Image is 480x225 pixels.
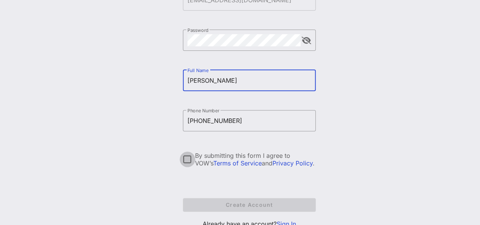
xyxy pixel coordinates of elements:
[195,152,316,167] div: By submitting this form I agree to VOW’s and .
[187,74,311,87] input: Full Name
[272,159,313,167] a: Privacy Policy
[302,37,311,44] button: append icon
[213,159,262,167] a: Terms of Service
[187,68,209,73] label: Full Name
[187,27,209,33] label: Password
[187,108,219,113] label: Phone Number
